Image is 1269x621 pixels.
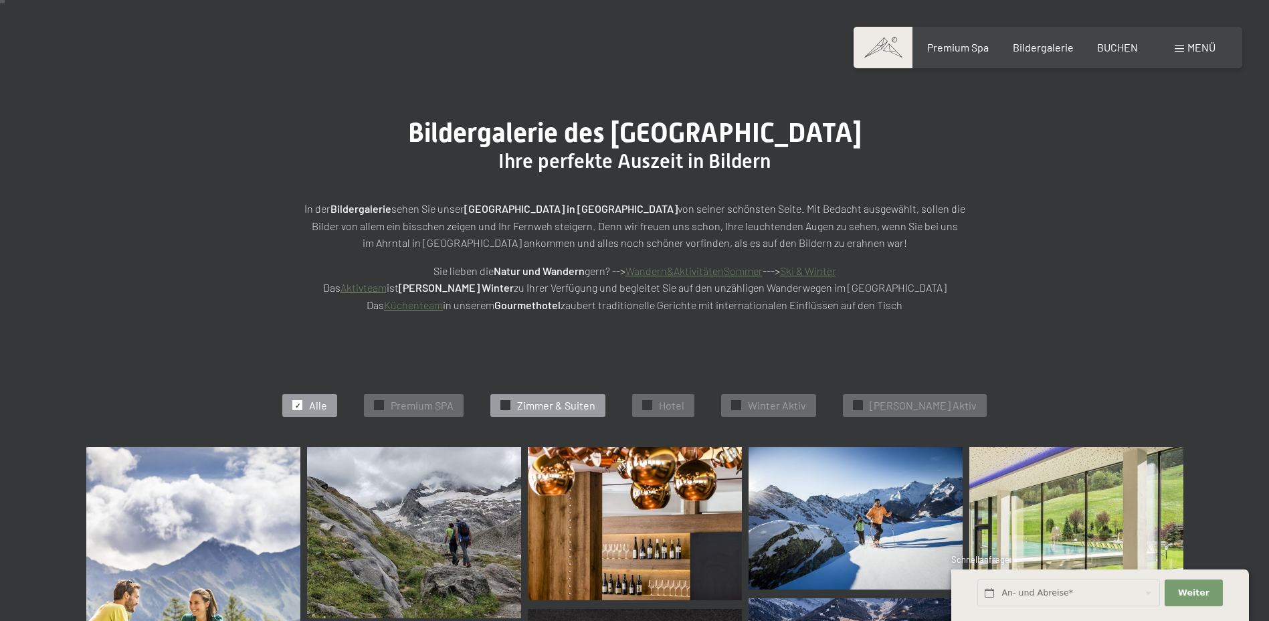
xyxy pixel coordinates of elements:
span: Schnellanfrage [951,554,1009,565]
a: Bildergalerie [1013,41,1074,54]
span: Winter Aktiv [748,398,806,413]
span: Zimmer & Suiten [517,398,595,413]
p: Sie lieben die gern? --> ---> Das ist zu Ihrer Verfügung und begleitet Sie auf den unzähligen Wan... [300,262,969,314]
a: Aktivteam [340,281,387,294]
strong: [PERSON_NAME] Winter [399,281,514,294]
a: BUCHEN [1097,41,1138,54]
span: Bildergalerie des [GEOGRAPHIC_DATA] [408,117,862,149]
p: In der sehen Sie unser von seiner schönsten Seite. Mit Bedacht ausgewählt, sollen die Bilder von ... [300,200,969,252]
a: Premium Spa [927,41,989,54]
img: Bildergalerie [307,447,521,618]
span: Alle [309,398,327,413]
img: Bildergalerie [749,447,963,590]
span: Weiter [1178,587,1209,599]
span: ✓ [645,401,650,410]
span: ✓ [856,401,861,410]
strong: Natur und Wandern [494,264,585,277]
strong: Gourmethotel [494,298,561,311]
span: Ihre perfekte Auszeit in Bildern [498,149,771,173]
strong: Bildergalerie [330,202,391,215]
button: Weiter [1165,580,1222,607]
span: ✓ [734,401,739,410]
a: Wandern&AktivitätenSommer [625,264,763,277]
span: [PERSON_NAME] Aktiv [870,398,977,413]
span: Hotel [659,398,684,413]
span: ✓ [503,401,508,410]
span: Menü [1187,41,1215,54]
a: Küchenteam [384,298,443,311]
strong: [GEOGRAPHIC_DATA] in [GEOGRAPHIC_DATA] [464,202,678,215]
span: ✓ [377,401,382,410]
span: Premium SPA [391,398,454,413]
a: Ski & Winter [780,264,836,277]
span: ✓ [295,401,300,410]
img: Bildergalerie [528,447,742,600]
